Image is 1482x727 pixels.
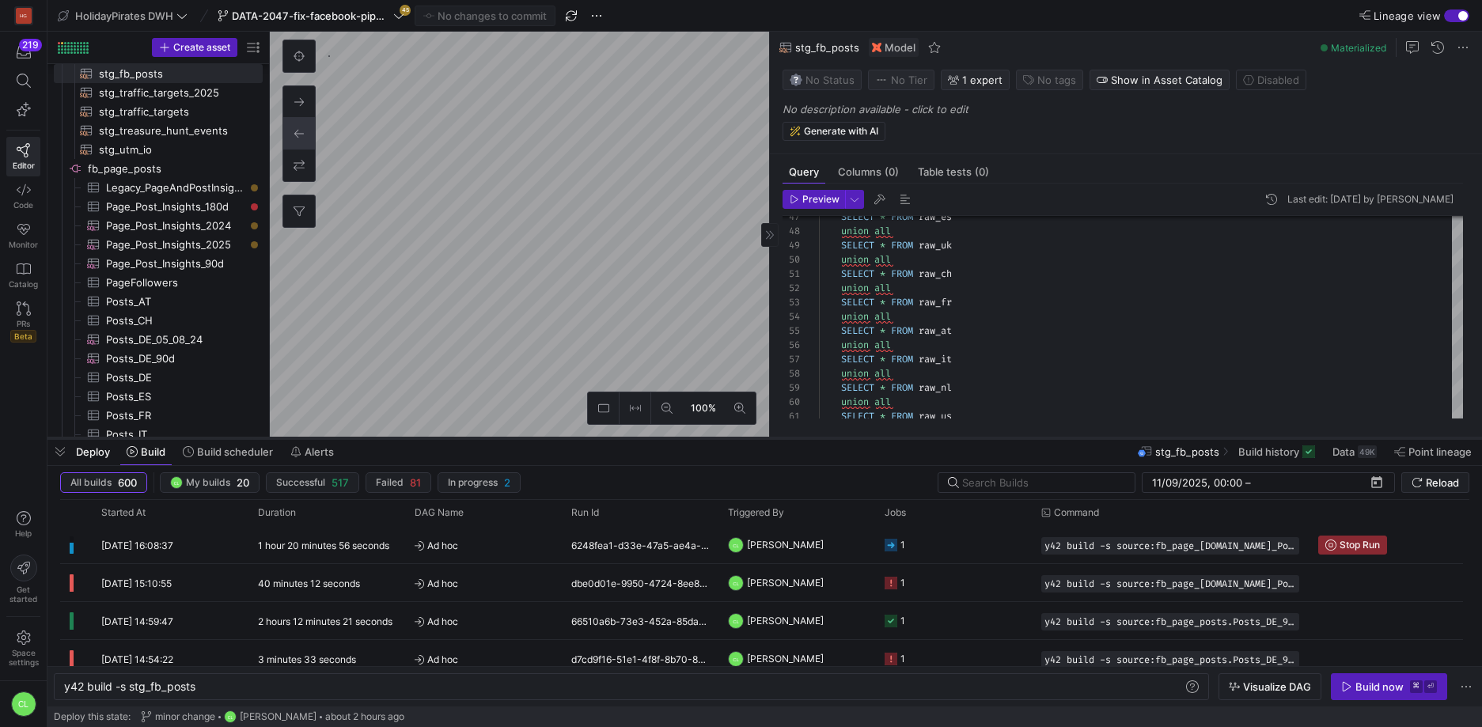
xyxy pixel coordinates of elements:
[54,121,263,140] div: Press SPACE to select this row.
[13,161,35,170] span: Editor
[13,200,33,210] span: Code
[868,70,934,90] button: No tierNo Tier
[54,216,263,235] div: Press SPACE to select this row.
[64,680,195,693] span: y42 build -s stg_fb_posts
[874,396,891,408] span: all
[99,103,244,121] span: stg_traffic_targets​​​​​​​​​​
[99,65,244,83] span: stg_fb_posts​​​​​​​​​​
[783,338,800,352] div: 56
[186,477,230,488] span: My builds
[119,438,172,465] button: Build
[900,602,905,639] div: 1
[16,8,32,24] div: HG
[1231,438,1322,465] button: Build history
[1332,445,1355,458] span: Data
[415,527,552,564] span: Ad hoc
[891,353,913,365] span: FROM
[99,122,244,140] span: stg_treasure_hunt_events​​​​​​​​​​
[1155,445,1219,458] span: stg_fb_posts
[885,41,915,54] span: Model
[1410,680,1423,693] kbd: ⌘
[783,381,800,395] div: 59
[900,564,905,601] div: 1
[54,178,263,197] a: Legacy_PageAndPostInsights​​​​​​​​​
[10,330,36,343] span: Beta
[17,319,30,328] span: PRs
[1219,673,1321,700] button: Visualize DAG
[1016,70,1083,90] button: No tags
[258,615,392,627] y42-duration: 2 hours 12 minutes 21 seconds
[106,312,244,330] span: Posts_CH​​​​​​​​​
[438,472,521,493] button: In progress2
[783,252,800,267] div: 50
[6,137,40,176] a: Editor
[747,526,824,563] span: [PERSON_NAME]
[155,711,215,722] span: minor change
[11,691,36,717] div: CL
[728,575,744,591] div: CL
[874,367,891,380] span: all
[240,711,316,722] span: [PERSON_NAME]
[841,324,874,337] span: SELECT
[54,178,263,197] div: Press SPACE to select this row.
[54,197,263,216] div: Press SPACE to select this row.
[276,477,325,488] span: Successful
[891,267,913,280] span: FROM
[415,603,552,640] span: Ad hoc
[118,476,137,489] span: 600
[19,39,42,51] div: 219
[841,310,869,323] span: union
[562,564,718,601] div: dbe0d01e-9950-4724-8ee8-60deab13c71f
[1243,680,1311,693] span: Visualize DAG
[1245,476,1251,489] span: –
[841,239,874,252] span: SELECT
[783,281,800,295] div: 52
[1358,445,1377,458] div: 49K
[376,477,404,488] span: Failed
[962,476,1122,489] input: Search Builds
[54,140,263,159] a: stg_utm_io​​​​​​​​​​
[76,445,110,458] span: Deploy
[54,140,263,159] div: Press SPACE to select this row.
[872,43,881,52] img: undefined
[13,528,33,538] span: Help
[783,309,800,324] div: 54
[6,256,40,295] a: Catalog
[106,388,244,406] span: Posts_ES​​​​​​​​​
[802,194,840,205] span: Preview
[54,292,263,311] div: Press SPACE to select this row.
[783,352,800,366] div: 57
[783,190,845,209] button: Preview
[54,387,263,406] a: Posts_ES​​​​​​​​​
[106,179,244,197] span: Legacy_PageAndPostInsights​​​​​​​​​
[106,293,244,311] span: Posts_AT​​​​​​​​​
[1408,445,1472,458] span: Point lineage
[448,477,498,488] span: In progress
[54,102,263,121] a: stg_traffic_targets​​​​​​​​​​
[54,425,263,444] div: Press SPACE to select this row.
[54,273,263,292] a: PageFollowers​​​​​​​​​
[54,349,263,368] a: Posts_DE_90d​​​​​​​​​
[728,507,784,518] span: Triggered By
[9,240,38,249] span: Monitor
[9,585,37,604] span: Get started
[101,653,173,665] span: [DATE] 14:54:22
[6,687,40,721] button: CL
[54,330,263,349] a: Posts_DE_05_08_24​​​​​​​​​
[54,406,263,425] div: Press SPACE to select this row.
[562,640,718,677] div: d7cd9f16-51e1-4f8f-8b70-8a07b01c0ac5
[1037,74,1076,86] span: No tags
[54,6,191,26] button: HolidayPirates DWH
[1238,445,1299,458] span: Build history
[783,267,800,281] div: 51
[415,641,552,678] span: Ad hoc
[6,38,40,66] button: 219
[885,507,906,518] span: Jobs
[747,564,824,601] span: [PERSON_NAME]
[152,38,237,57] button: Create asset
[1152,476,1242,489] input: Start datetime
[415,507,464,518] span: DAG Name
[891,410,913,422] span: FROM
[783,224,800,238] div: 48
[101,540,173,551] span: [DATE] 16:08:37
